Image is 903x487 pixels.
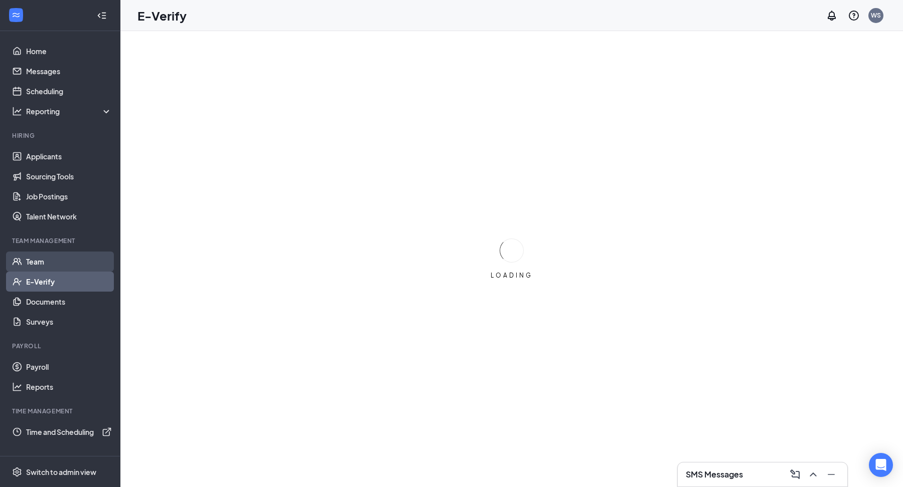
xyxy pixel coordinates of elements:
[12,407,110,415] div: TIME MANAGEMENT
[823,466,839,482] button: Minimize
[12,342,110,350] div: Payroll
[869,453,893,477] div: Open Intercom Messenger
[137,7,187,24] h1: E-Verify
[848,10,860,22] svg: QuestionInfo
[26,252,112,272] a: Team
[26,81,112,101] a: Scheduling
[787,466,803,482] button: ComposeMessage
[26,422,112,442] a: Time and SchedulingExternalLink
[12,467,22,477] svg: Settings
[26,206,112,226] a: Talent Network
[12,131,110,140] div: Hiring
[26,41,112,61] a: Home
[26,61,112,81] a: Messages
[26,357,112,377] a: Payroll
[807,468,819,480] svg: ChevronUp
[805,466,821,482] button: ChevronUp
[487,271,537,280] div: LOADING
[26,166,112,186] a: Sourcing Tools
[97,11,107,21] svg: Collapse
[26,106,112,116] div: Reporting
[826,10,838,22] svg: Notifications
[26,312,112,332] a: Surveys
[26,186,112,206] a: Job Postings
[26,292,112,312] a: Documents
[789,468,801,480] svg: ComposeMessage
[12,236,110,245] div: Team Management
[11,10,21,20] svg: WorkstreamLogo
[12,106,22,116] svg: Analysis
[26,272,112,292] a: E-Verify
[825,468,837,480] svg: Minimize
[26,377,112,397] a: Reports
[686,469,743,480] h3: SMS Messages
[871,11,881,20] div: WS
[26,467,96,477] div: Switch to admin view
[26,146,112,166] a: Applicants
